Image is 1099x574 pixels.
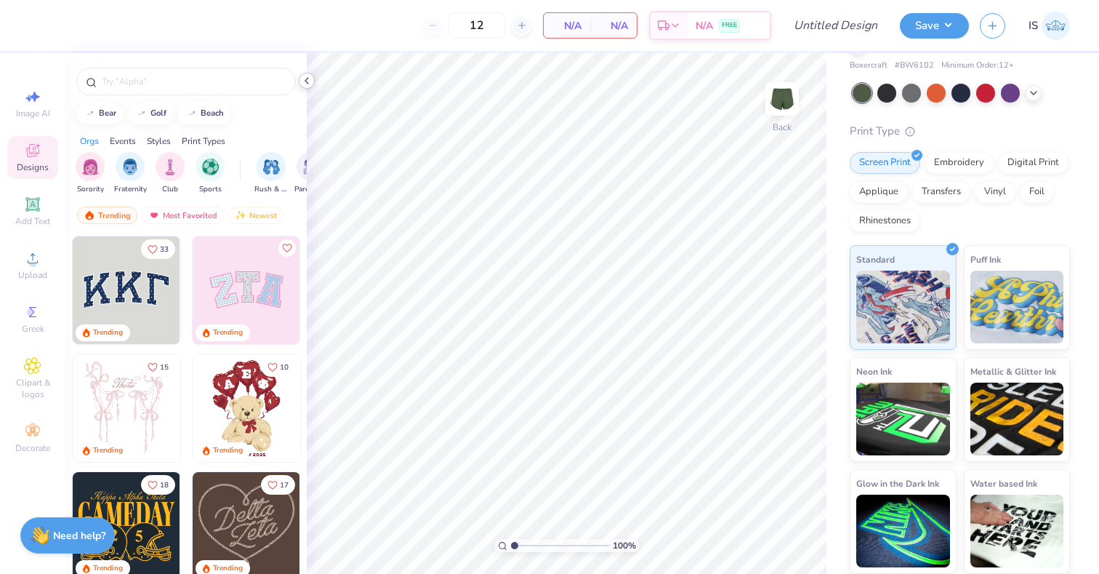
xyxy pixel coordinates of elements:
div: filter for Parent's Weekend [294,152,328,195]
span: N/A [696,18,713,33]
img: 5ee11766-d822-42f5-ad4e-763472bf8dcf [299,236,407,344]
button: filter button [254,152,288,195]
div: Trending [213,327,243,338]
div: Trending [93,445,123,456]
button: filter button [156,152,185,195]
input: Try "Alpha" [100,74,286,89]
button: Like [278,239,296,257]
img: most_fav.gif [148,210,160,220]
div: filter for Rush & Bid [254,152,288,195]
button: filter button [196,152,225,195]
img: 9980f5e8-e6a1-4b4a-8839-2b0e9349023c [193,236,300,344]
div: filter for Sorority [76,152,105,195]
div: Orgs [80,135,99,148]
img: Parent's Weekend Image [303,159,320,175]
span: Water based Ink [970,476,1037,491]
img: Neon Ink [856,383,950,455]
div: Trending [213,563,243,574]
button: Like [261,475,295,495]
img: e74243e0-e378-47aa-a400-bc6bcb25063a [299,354,407,462]
button: Like [141,357,175,377]
span: # BW6102 [895,60,934,72]
img: Water based Ink [970,495,1064,567]
div: Trending [213,445,243,456]
div: Back [773,121,792,134]
button: Like [141,475,175,495]
span: Sorority [77,184,104,195]
span: Parent's Weekend [294,184,328,195]
div: Trending [77,207,137,224]
span: Add Text [15,215,50,227]
img: Glow in the Dark Ink [856,495,950,567]
img: 3b9aba4f-e317-4aa7-a679-c95a879539bd [73,236,180,344]
div: Digital Print [998,152,1068,174]
button: Save [900,13,969,39]
div: golf [150,109,166,117]
div: Rhinestones [850,210,920,232]
span: Club [162,184,178,195]
div: Print Type [850,123,1070,140]
img: trend_line.gif [186,109,198,118]
div: Screen Print [850,152,920,174]
img: Rush & Bid Image [263,159,280,175]
div: beach [201,109,224,117]
a: IS [1028,12,1070,40]
img: Fraternity Image [122,159,138,175]
div: filter for Club [156,152,185,195]
img: 83dda5b0-2158-48ca-832c-f6b4ef4c4536 [73,354,180,462]
span: Glow in the Dark Ink [856,476,939,491]
div: Newest [228,207,283,224]
span: Fraternity [114,184,147,195]
span: Boxercraft [850,60,887,72]
img: Puff Ink [970,271,1064,343]
span: Decorate [15,442,50,454]
strong: Need help? [53,529,105,543]
span: Standard [856,252,895,267]
span: Metallic & Glitter Ink [970,364,1056,379]
button: filter button [294,152,328,195]
span: 10 [280,364,289,371]
span: 15 [160,364,169,371]
img: d12a98c7-f0f7-4345-bf3a-b9f1b718b86e [180,354,287,462]
div: filter for Sports [196,152,225,195]
img: 587403a7-0594-4a7f-b2bd-0ca67a3ff8dd [193,354,300,462]
span: N/A [552,18,581,33]
div: Styles [147,135,171,148]
img: Sorority Image [82,159,99,175]
img: Metallic & Glitter Ink [970,383,1064,455]
div: Trending [93,563,123,574]
button: filter button [114,152,147,195]
img: Club Image [162,159,178,175]
img: trend_line.gif [84,109,96,118]
button: golf [128,103,173,124]
img: edfb13fc-0e43-44eb-bea2-bf7fc0dd67f9 [180,236,287,344]
span: Designs [17,162,49,173]
img: Sports Image [202,159,219,175]
div: Events [110,135,136,148]
input: Untitled Design [782,11,889,40]
img: Newest.gif [235,210,246,220]
span: Clipart & logos [7,377,58,400]
button: bear [76,103,123,124]
span: Sports [199,184,222,195]
img: Back [768,84,797,113]
span: N/A [599,18,628,33]
span: Neon Ink [856,364,892,379]
span: Greek [22,323,44,335]
input: – – [448,12,505,39]
img: Standard [856,271,950,343]
span: Upload [18,269,47,281]
span: 33 [160,246,169,253]
span: 17 [280,482,289,489]
div: Embroidery [925,152,994,174]
div: filter for Fraternity [114,152,147,195]
span: 18 [160,482,169,489]
div: Vinyl [975,181,1015,203]
div: Transfers [912,181,970,203]
div: Foil [1020,181,1054,203]
button: Like [261,357,295,377]
span: 100 % [613,539,636,552]
div: Most Favorited [142,207,224,224]
button: filter button [76,152,105,195]
div: Trending [93,327,123,338]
